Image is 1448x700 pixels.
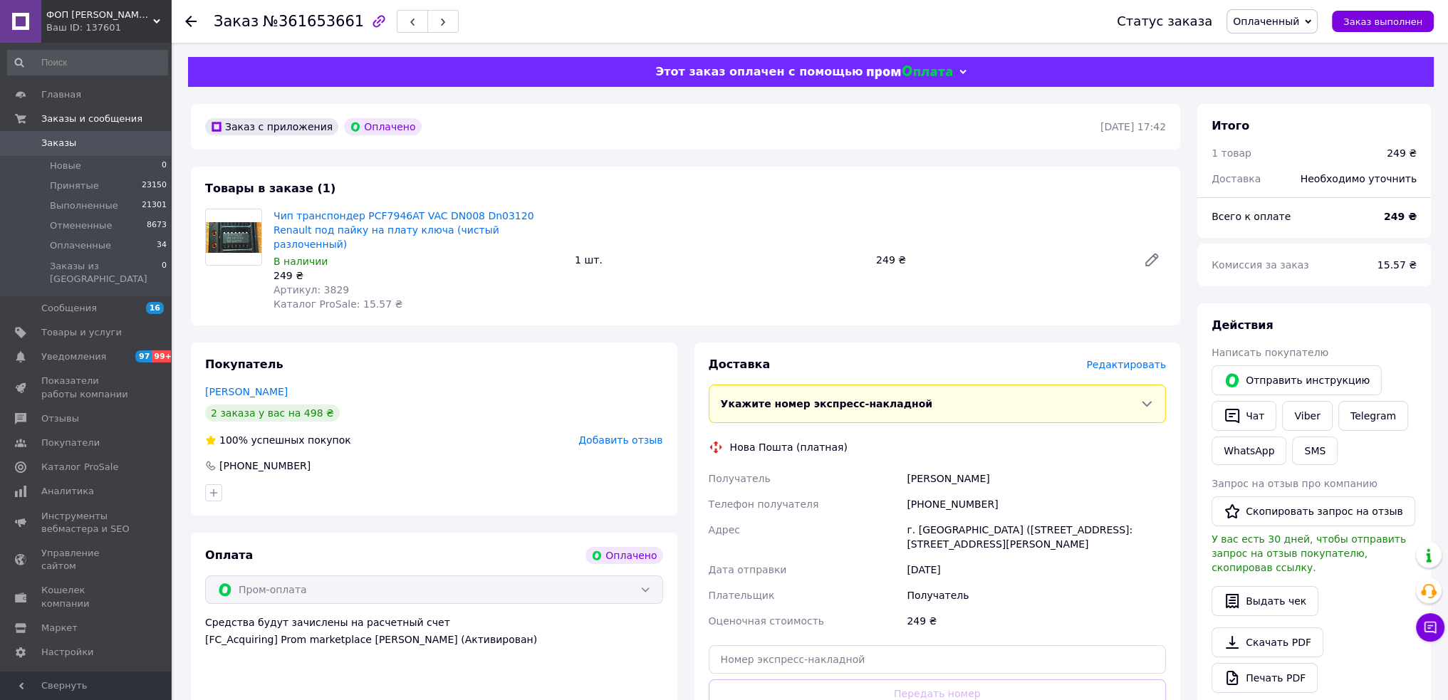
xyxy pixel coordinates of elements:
span: Итого [1212,119,1249,132]
span: 97 [135,350,152,362]
div: Заказ с приложения [205,118,338,135]
div: успешных покупок [205,433,351,447]
span: У вас есть 30 дней, чтобы отправить запрос на отзыв покупателю, скопировав ссылку. [1212,533,1406,573]
div: Получатель [904,583,1169,608]
span: Аналитика [41,485,94,498]
span: Оплаченный [1233,16,1299,27]
div: [PHONE_NUMBER] [218,459,312,473]
img: evopay logo [867,66,952,79]
a: Viber [1282,401,1332,431]
a: Чип транспондер PCF7946AT VAC DN008 Dn03120 Renault под пайку на плату ключа (чистый разлоченный) [274,210,534,250]
span: 34 [157,239,167,252]
span: 99+ [152,350,175,362]
div: Оплачено [585,547,662,564]
span: 1 товар [1212,147,1251,159]
div: [PERSON_NAME] [904,466,1169,491]
div: 2 заказа у вас на 498 ₴ [205,404,340,422]
span: Управление сайтом [41,547,132,573]
a: Telegram [1338,401,1408,431]
span: Выполненные [50,199,118,212]
span: Этот заказ оплачен с помощью [655,65,863,78]
span: Запрос на отзыв про компанию [1212,478,1377,489]
span: Заказы [41,137,76,150]
span: Каталог ProSale: 15.57 ₴ [274,298,402,310]
span: Покупатель [205,357,283,371]
span: Покупатели [41,437,100,449]
span: Принятые [50,179,99,192]
span: Получатель [709,473,771,484]
span: Действия [1212,318,1273,332]
div: г. [GEOGRAPHIC_DATA] ([STREET_ADDRESS]: [STREET_ADDRESS][PERSON_NAME] [904,517,1169,557]
span: 0 [162,160,167,172]
span: Главная [41,88,81,101]
span: Товары и услуги [41,326,122,339]
span: Добавить отзыв [578,434,662,446]
span: 16 [146,302,164,314]
span: Телефон получателя [709,498,819,510]
span: Заказ [214,13,259,30]
span: Оплата [205,548,253,562]
div: Статус заказа [1117,14,1212,28]
span: Каталог ProSale [41,461,118,474]
div: Средства будут зачислены на расчетный счет [205,615,663,647]
span: Оплаченные [50,239,111,252]
input: Номер экспресс-накладной [709,645,1167,674]
button: Выдать чек [1212,586,1318,616]
span: Адрес [709,524,740,536]
div: Ваш ID: 137601 [46,21,171,34]
div: 249 ₴ [904,608,1169,634]
span: Укажите номер экспресс-накладной [721,398,933,409]
div: Нова Пошта (платная) [726,440,851,454]
span: Комиссия за заказ [1212,259,1309,271]
span: 100% [219,434,248,446]
span: Новые [50,160,81,172]
span: Артикул: 3829 [274,284,349,296]
span: Показатели работы компании [41,375,132,400]
button: Заказ выполнен [1332,11,1434,32]
button: Чат с покупателем [1416,613,1444,642]
span: ФОП Носуль С. А. работает nosul.com.ua [46,9,153,21]
span: Товары в заказе (1) [205,182,335,195]
div: Вернуться назад [185,14,197,28]
span: Кошелек компании [41,584,132,610]
button: SMS [1292,437,1338,465]
span: Сообщения [41,302,97,315]
div: [DATE] [904,557,1169,583]
span: Всего к оплате [1212,211,1291,222]
span: №361653661 [263,13,364,30]
div: 249 ₴ [1387,146,1417,160]
span: Дата отправки [709,564,787,575]
a: Скачать PDF [1212,627,1323,657]
span: Уведомления [41,350,106,363]
b: 249 ₴ [1384,211,1417,222]
span: 15.57 ₴ [1377,259,1417,271]
span: Редактировать [1086,359,1166,370]
span: Отмененные [50,219,112,232]
span: 0 [162,260,167,286]
span: Настройки [41,646,93,659]
span: 21301 [142,199,167,212]
input: Поиск [7,50,168,75]
div: [PHONE_NUMBER] [904,491,1169,517]
div: [FC_Acquiring] Prom marketplace [PERSON_NAME] (Активирован) [205,632,663,647]
time: [DATE] 17:42 [1100,121,1166,132]
div: Необходимо уточнить [1292,163,1425,194]
div: 249 ₴ [274,268,563,283]
span: Оценочная стоимость [709,615,825,627]
span: Доставка [709,357,771,371]
span: Заказы из [GEOGRAPHIC_DATA] [50,260,162,286]
div: 1 шт. [569,250,870,270]
span: Доставка [1212,173,1261,184]
button: Скопировать запрос на отзыв [1212,496,1415,526]
span: Отзывы [41,412,79,425]
button: Чат [1212,401,1276,431]
span: 23150 [142,179,167,192]
span: В наличии [274,256,328,267]
div: 249 ₴ [870,250,1132,270]
span: 8673 [147,219,167,232]
a: Редактировать [1137,246,1166,274]
a: [PERSON_NAME] [205,386,288,397]
div: Оплачено [344,118,421,135]
span: Инструменты вебмастера и SEO [41,510,132,536]
span: Заказ выполнен [1343,16,1422,27]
